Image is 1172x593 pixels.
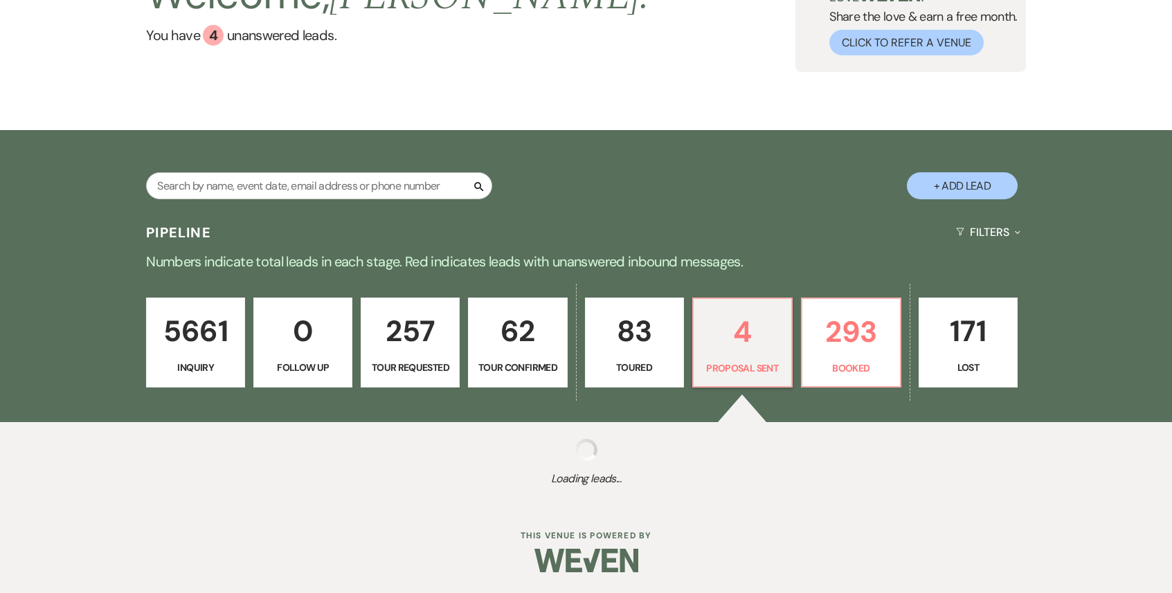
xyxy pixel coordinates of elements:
div: 4 [203,25,224,46]
a: 293Booked [801,298,901,387]
a: 5661Inquiry [146,298,245,387]
p: Toured [594,360,675,375]
h3: Pipeline [146,223,211,242]
p: 4 [702,309,783,355]
p: 0 [262,308,343,354]
p: 83 [594,308,675,354]
p: 171 [928,308,1009,354]
p: Proposal Sent [702,361,783,376]
p: Tour Requested [370,360,451,375]
p: Follow Up [262,360,343,375]
p: Numbers indicate total leads in each stage. Red indicates leads with unanswered inbound messages. [88,250,1085,273]
span: Loading leads... [59,471,1114,487]
p: 5661 [155,308,236,354]
button: Filters [950,214,1026,250]
a: 171Lost [919,298,1018,387]
p: 293 [811,309,892,355]
a: 257Tour Requested [361,298,460,387]
button: Click to Refer a Venue [829,30,984,55]
a: 62Tour Confirmed [468,298,567,387]
img: Weven Logo [534,536,638,585]
a: 83Toured [585,298,684,387]
a: You have 4 unanswered leads. [146,25,649,46]
p: 257 [370,308,451,354]
p: Lost [928,360,1009,375]
p: Tour Confirmed [477,360,558,375]
a: 4Proposal Sent [692,298,793,387]
p: Booked [811,361,892,376]
img: loading spinner [575,439,597,461]
input: Search by name, event date, email address or phone number [146,172,492,199]
p: Inquiry [155,360,236,375]
p: 62 [477,308,558,354]
button: + Add Lead [907,172,1018,199]
a: 0Follow Up [253,298,352,387]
